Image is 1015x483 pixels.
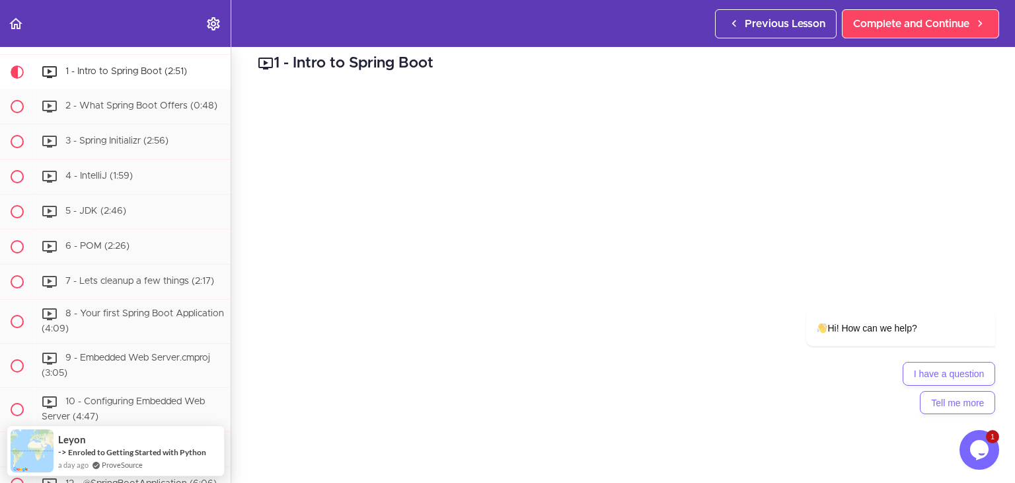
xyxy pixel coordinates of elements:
[764,191,1002,423] iframe: chat widget
[65,67,187,76] span: 1 - Intro to Spring Boot (2:51)
[65,277,214,286] span: 7 - Lets cleanup a few things (2:17)
[11,429,54,472] img: provesource social proof notification image
[258,52,989,75] h2: 1 - Intro to Spring Boot
[853,16,969,32] span: Complete and Continue
[745,16,825,32] span: Previous Lesson
[65,206,126,216] span: 5 - JDK (2:46)
[42,309,224,333] span: 8 - Your first Spring Boot Application (4:09)
[58,434,86,445] span: leyon
[65,136,169,146] span: 3 - Spring Initializr (2:56)
[959,430,1002,470] iframe: chat widget
[58,447,67,457] span: ->
[8,16,24,32] svg: Back to course curriculum
[42,398,205,422] span: 10 - Configuring Embedded Web Server (4:47)
[65,241,130,251] span: 6 - POM (2:26)
[715,9,837,38] a: Previous Lesson
[206,16,221,32] svg: Settings Menu
[65,101,217,110] span: 2 - What Spring Boot Offers (0:48)
[42,353,210,378] span: 9 - Embedded Web Server.cmproj (3:05)
[842,9,999,38] a: Complete and Continue
[58,459,89,470] span: a day ago
[102,459,143,470] a: ProveSource
[65,171,133,181] span: 4 - IntelliJ (1:59)
[68,447,206,457] a: Enroled to Getting Started with Python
